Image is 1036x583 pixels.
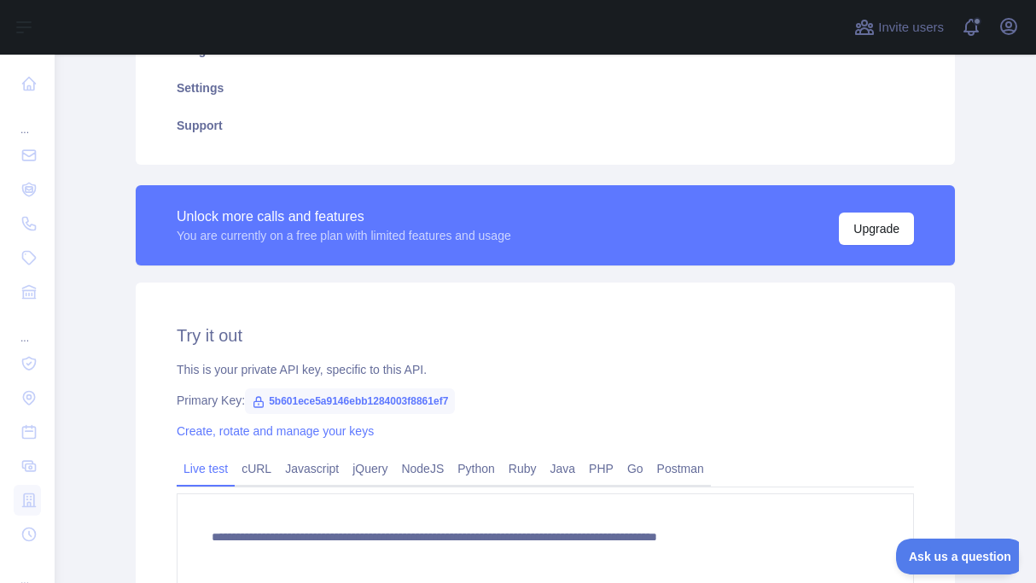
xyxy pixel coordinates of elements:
button: Upgrade [839,213,914,245]
a: Javascript [278,455,346,482]
a: Go [620,455,650,482]
a: Python [451,455,502,482]
div: Unlock more calls and features [177,207,511,227]
a: Java [544,455,583,482]
iframe: Toggle Customer Support [896,539,1019,574]
a: Ruby [502,455,544,482]
div: You are currently on a free plan with limited features and usage [177,227,511,244]
a: Postman [650,455,711,482]
div: Primary Key: [177,392,914,409]
a: PHP [582,455,620,482]
div: ... [14,102,41,137]
div: This is your private API key, specific to this API. [177,361,914,378]
a: Create, rotate and manage your keys [177,424,374,438]
a: Live test [177,455,235,482]
h2: Try it out [177,324,914,347]
a: cURL [235,455,278,482]
div: ... [14,311,41,345]
a: Support [156,107,934,144]
a: NodeJS [394,455,451,482]
a: Settings [156,69,934,107]
span: Invite users [878,18,944,38]
span: 5b601ece5a9146ebb1284003f8861ef7 [245,388,455,414]
button: Invite users [851,14,947,41]
a: jQuery [346,455,394,482]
